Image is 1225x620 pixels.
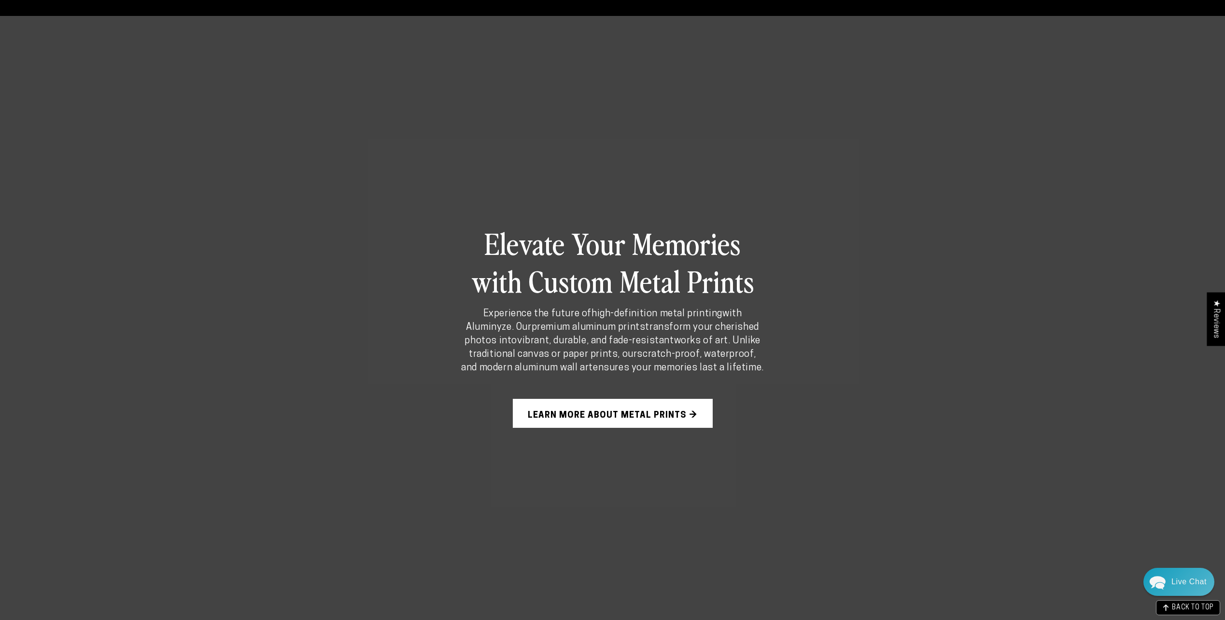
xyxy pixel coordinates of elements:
strong: high-definition metal printing [591,309,722,319]
strong: premium aluminum prints [532,323,646,332]
p: Experience the future of with Aluminyze. Our transform your cherished photos into works of art. U... [461,307,765,375]
span: BACK TO TOP [1172,605,1214,611]
strong: vibrant, durable, and fade-resistant [517,336,674,346]
div: Chat widget toggle [1143,568,1214,596]
div: Contact Us Directly [1171,568,1207,596]
strong: scratch-proof, waterproof, and modern aluminum wall art [461,350,756,373]
h2: Elevate Your Memories with Custom Metal Prints [461,224,765,299]
a: Learn More About Metal Prints → [513,399,713,428]
div: Click to open Judge.me floating reviews tab [1207,292,1225,346]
